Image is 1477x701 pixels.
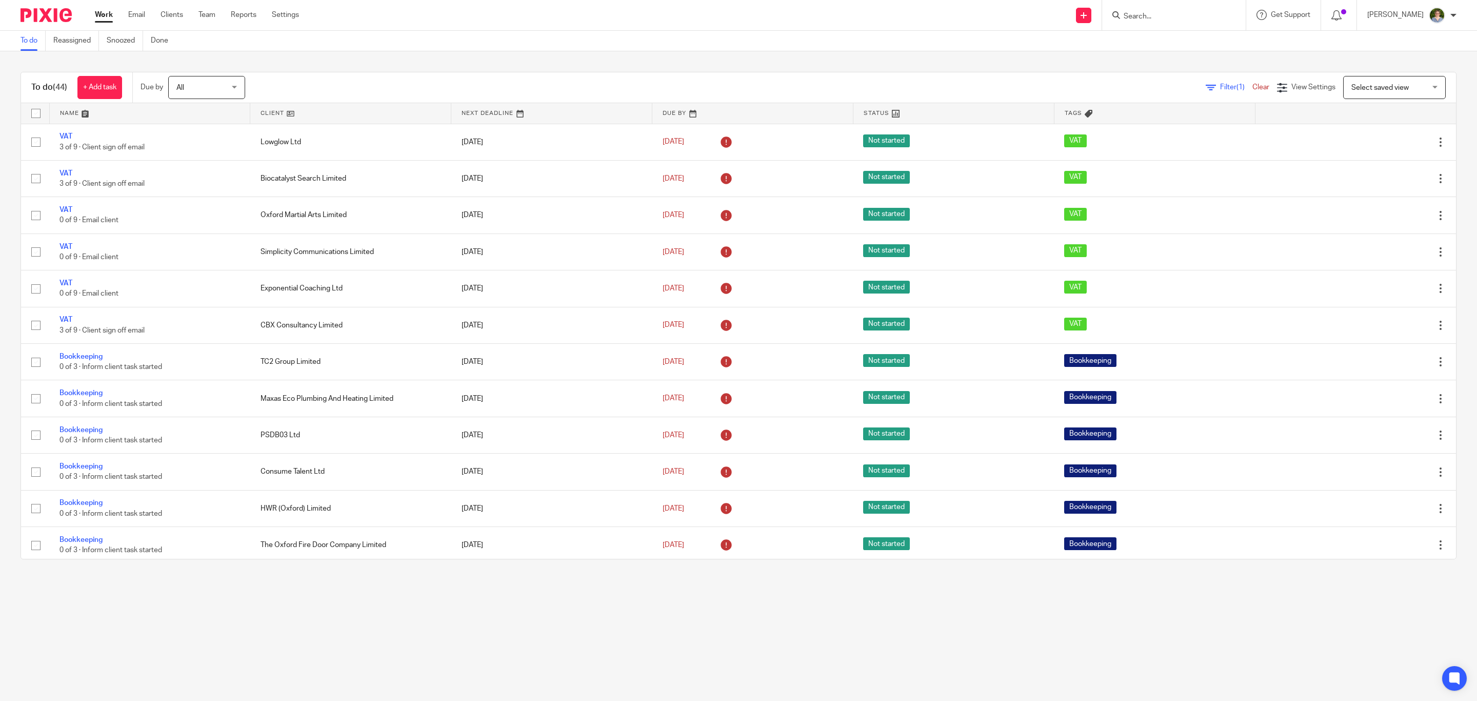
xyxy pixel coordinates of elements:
[1236,84,1245,91] span: (1)
[1064,171,1087,184] span: VAT
[250,527,451,563] td: The Oxford Fire Door Company Limited
[59,217,118,224] span: 0 of 9 · Email client
[59,499,103,507] a: Bookkeeping
[272,10,299,20] a: Settings
[1220,84,1252,91] span: Filter
[1367,10,1424,20] p: [PERSON_NAME]
[451,380,652,417] td: [DATE]
[1271,11,1310,18] span: Get Support
[863,354,910,367] span: Not started
[250,160,451,197] td: Biocatalyst Search Limited
[451,197,652,233] td: [DATE]
[161,10,183,20] a: Clients
[1065,110,1082,116] span: Tags
[1064,501,1116,514] span: Bookkeeping
[250,307,451,343] td: CBX Consultancy Limited
[1123,12,1215,22] input: Search
[151,31,176,51] a: Done
[59,243,72,250] a: VAT
[59,290,118,298] span: 0 of 9 · Email client
[663,211,684,219] span: [DATE]
[863,208,910,221] span: Not started
[250,233,451,270] td: Simplicity Communications Limited
[59,327,145,334] span: 3 of 9 · Client sign off email
[1291,84,1335,91] span: View Settings
[128,10,145,20] a: Email
[863,244,910,257] span: Not started
[1429,7,1445,24] img: pcwCs64t.jpeg
[59,536,103,543] a: Bookkeeping
[1064,208,1087,221] span: VAT
[451,124,652,160] td: [DATE]
[176,84,184,91] span: All
[663,248,684,256] span: [DATE]
[1064,244,1087,257] span: VAT
[231,10,256,20] a: Reports
[59,437,162,444] span: 0 of 3 · Inform client task started
[250,454,451,490] td: Consume Talent Ltd
[1064,134,1087,147] span: VAT
[663,139,684,146] span: [DATE]
[451,527,652,563] td: [DATE]
[1252,84,1269,91] a: Clear
[863,171,910,184] span: Not started
[1064,354,1116,367] span: Bookkeeping
[21,31,46,51] a: To do
[250,380,451,417] td: Maxas Eco Plumbing And Heating Limited
[59,547,162,554] span: 0 of 3 · Inform client task started
[198,10,215,20] a: Team
[59,144,145,151] span: 3 of 9 · Client sign off email
[31,82,67,93] h1: To do
[1064,464,1116,477] span: Bookkeeping
[250,490,451,527] td: HWR (Oxford) Limited
[1064,391,1116,404] span: Bookkeeping
[1064,318,1087,330] span: VAT
[59,206,72,213] a: VAT
[663,358,684,365] span: [DATE]
[663,505,684,512] span: [DATE]
[451,233,652,270] td: [DATE]
[451,454,652,490] td: [DATE]
[863,464,910,477] span: Not started
[107,31,143,51] a: Snoozed
[451,270,652,307] td: [DATE]
[663,468,684,475] span: [DATE]
[59,426,103,434] a: Bookkeeping
[59,390,103,397] a: Bookkeeping
[59,363,162,371] span: 0 of 3 · Inform client task started
[59,170,72,177] a: VAT
[451,344,652,380] td: [DATE]
[663,395,684,402] span: [DATE]
[95,10,113,20] a: Work
[863,427,910,440] span: Not started
[53,31,99,51] a: Reassigned
[59,353,103,360] a: Bookkeeping
[59,180,145,187] span: 3 of 9 · Client sign off email
[663,432,684,439] span: [DATE]
[1351,84,1409,91] span: Select saved view
[663,322,684,329] span: [DATE]
[863,281,910,294] span: Not started
[863,318,910,330] span: Not started
[59,133,72,140] a: VAT
[53,83,67,91] span: (44)
[59,316,72,323] a: VAT
[663,285,684,292] span: [DATE]
[59,474,162,481] span: 0 of 3 · Inform client task started
[451,307,652,343] td: [DATE]
[863,537,910,550] span: Not started
[451,490,652,527] td: [DATE]
[1064,537,1116,550] span: Bookkeeping
[59,510,162,517] span: 0 of 3 · Inform client task started
[77,76,122,99] a: + Add task
[250,344,451,380] td: TC2 Group Limited
[663,541,684,549] span: [DATE]
[451,417,652,453] td: [DATE]
[250,124,451,160] td: Lowglow Ltd
[250,270,451,307] td: Exponential Coaching Ltd
[451,160,652,197] td: [DATE]
[141,82,163,92] p: Due by
[21,8,72,22] img: Pixie
[59,280,72,287] a: VAT
[863,391,910,404] span: Not started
